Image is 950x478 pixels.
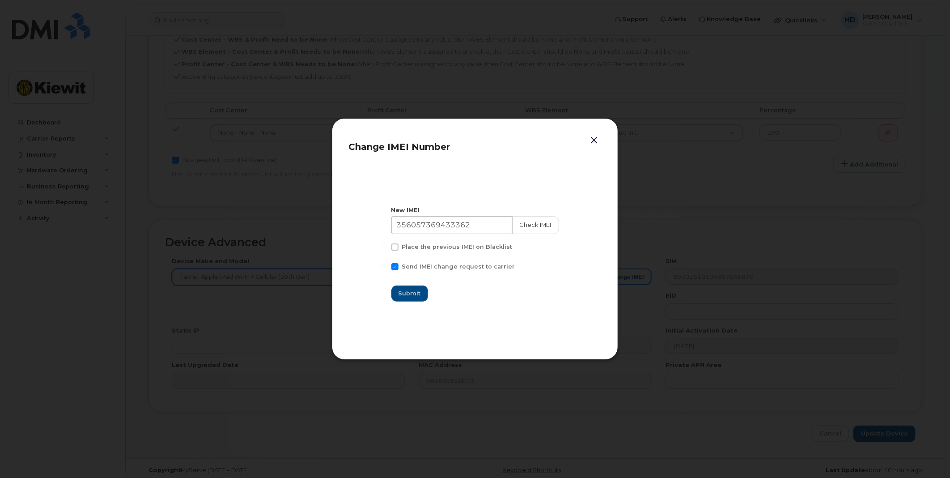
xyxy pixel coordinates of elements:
[391,206,559,214] div: New IMEI
[402,263,515,270] span: Send IMEI change request to carrier
[399,289,421,298] span: Submit
[381,243,385,248] input: Place the previous IMEI on Blacklist
[348,141,450,152] span: Change IMEI Number
[911,439,943,471] iframe: Messenger Launcher
[391,286,428,302] button: Submit
[402,243,513,250] span: Place the previous IMEI on Blacklist
[512,216,559,234] button: Check IMEI
[381,263,385,268] input: Send IMEI change request to carrier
